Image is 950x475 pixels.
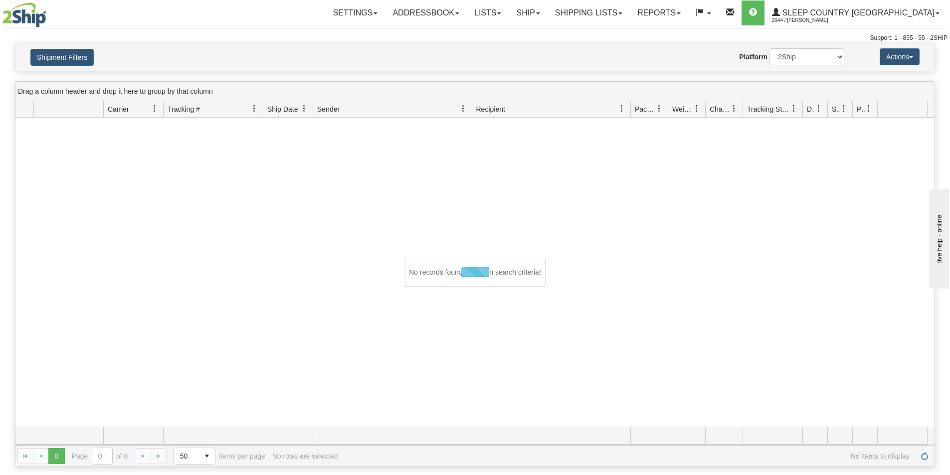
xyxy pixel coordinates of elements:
[15,82,935,101] div: grid grouping header
[168,104,200,114] span: Tracking #
[810,100,827,117] a: Delivery Status filter column settings
[455,100,472,117] a: Sender filter column settings
[174,448,215,465] span: Page sizes drop down
[48,448,64,464] span: Page 0
[772,15,847,25] span: 2044 / [PERSON_NAME]
[857,104,865,114] span: Pickup Status
[785,100,802,117] a: Tracking Status filter column settings
[30,49,94,66] button: Shipment Filters
[835,100,852,117] a: Shipment Issues filter column settings
[146,100,163,117] a: Carrier filter column settings
[267,104,298,114] span: Ship Date
[613,100,630,117] a: Recipient filter column settings
[548,0,630,25] a: Shipping lists
[108,104,129,114] span: Carrier
[180,451,193,461] span: 50
[199,448,215,464] span: select
[296,100,313,117] a: Ship Date filter column settings
[317,104,340,114] span: Sender
[747,104,790,114] span: Tracking Status
[476,104,505,114] span: Recipient
[635,104,656,114] span: Packages
[917,448,933,464] a: Refresh
[672,104,693,114] span: Weight
[832,104,840,114] span: Shipment Issues
[2,34,948,42] div: Support: 1 - 855 - 55 - 2SHIP
[739,52,767,62] label: Platform
[467,0,509,25] a: Lists
[385,0,467,25] a: Addressbook
[780,8,935,17] span: Sleep Country [GEOGRAPHIC_DATA]
[325,0,385,25] a: Settings
[246,100,263,117] a: Tracking # filter column settings
[860,100,877,117] a: Pickup Status filter column settings
[807,104,815,114] span: Delivery Status
[726,100,743,117] a: Charge filter column settings
[764,0,947,25] a: Sleep Country [GEOGRAPHIC_DATA] 2044 / [PERSON_NAME]
[710,104,731,114] span: Charge
[927,186,949,288] iframe: chat widget
[651,100,668,117] a: Packages filter column settings
[272,452,338,460] div: No rows are selected
[880,48,920,65] button: Actions
[174,448,265,465] span: items per page
[509,0,547,25] a: Ship
[688,100,705,117] a: Weight filter column settings
[630,0,688,25] a: Reports
[7,8,92,16] div: live help - online
[345,452,910,460] span: No items to display
[72,448,128,465] span: Page of 0
[2,2,46,27] img: logo2044.jpg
